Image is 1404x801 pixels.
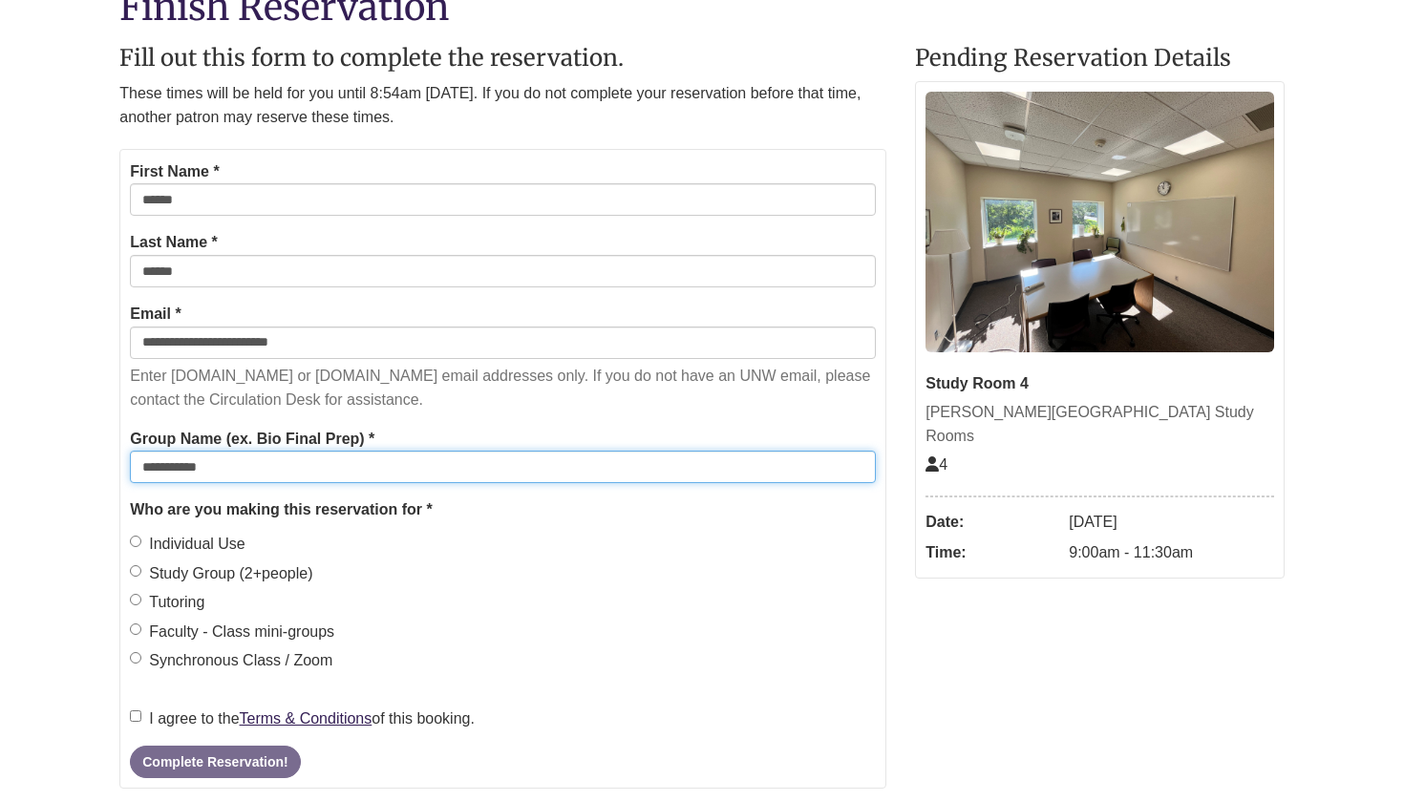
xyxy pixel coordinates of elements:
[130,652,141,664] input: Synchronous Class / Zoom
[915,46,1285,71] h2: Pending Reservation Details
[130,427,374,452] label: Group Name (ex. Bio Final Prep) *
[130,746,300,778] button: Complete Reservation!
[130,159,219,184] label: First Name *
[1069,538,1274,568] dd: 9:00am - 11:30am
[130,230,218,255] label: Last Name *
[925,400,1274,449] div: [PERSON_NAME][GEOGRAPHIC_DATA] Study Rooms
[130,710,141,722] input: I agree to theTerms & Conditionsof this booking.
[925,456,947,473] span: The capacity of this space
[130,536,141,547] input: Individual Use
[130,594,141,605] input: Tutoring
[130,590,204,615] label: Tutoring
[130,364,876,412] p: Enter [DOMAIN_NAME] or [DOMAIN_NAME] email addresses only. If you do not have an UNW email, pleas...
[130,565,141,577] input: Study Group (2+people)
[925,92,1274,352] img: Study Room 4
[130,561,312,586] label: Study Group (2+people)
[925,538,1059,568] dt: Time:
[130,302,181,327] label: Email *
[1069,507,1274,538] dd: [DATE]
[130,623,141,635] input: Faculty - Class mini-groups
[130,648,332,673] label: Synchronous Class / Zoom
[130,620,334,644] label: Faculty - Class mini-groups
[925,507,1059,538] dt: Date:
[925,371,1274,396] div: Study Room 4
[130,706,475,731] label: I agree to the of this booking.
[119,81,886,130] p: These times will be held for you until 8:54am [DATE]. If you do not complete your reservation bef...
[130,532,245,557] label: Individual Use
[119,46,886,71] h2: Fill out this form to complete the reservation.
[130,497,876,522] legend: Who are you making this reservation for *
[240,710,372,727] a: Terms & Conditions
